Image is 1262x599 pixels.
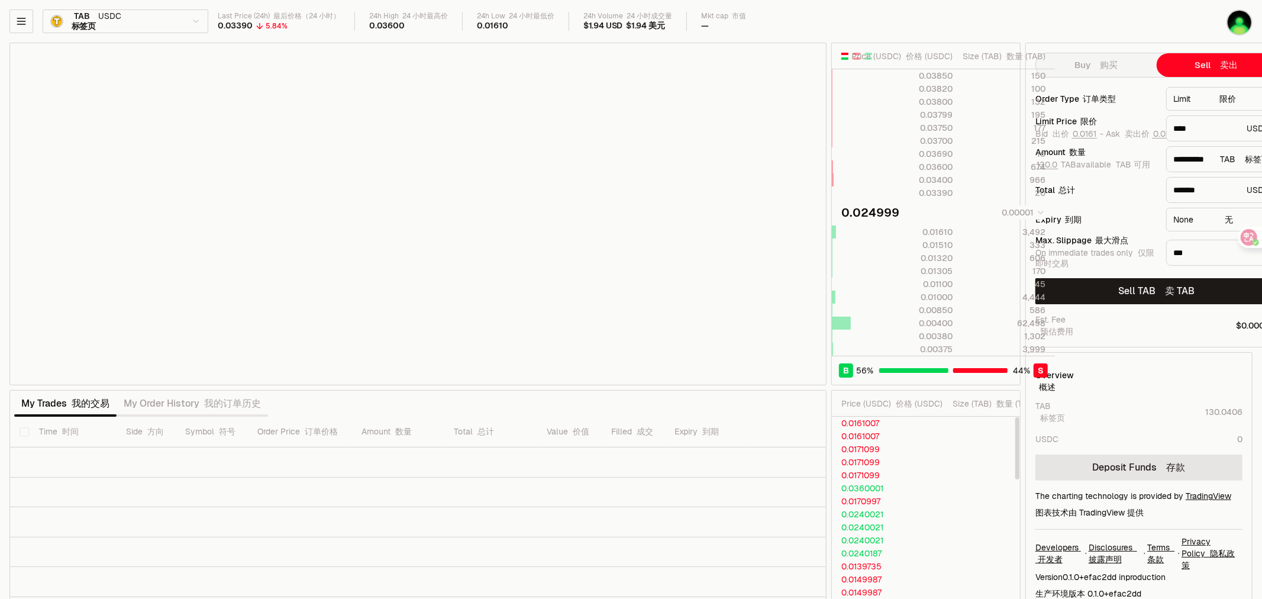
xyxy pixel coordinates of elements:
td: 0.0139735 [832,560,943,573]
div: Limit Price [1035,117,1157,125]
font: 24 小时最高价 [402,11,448,21]
div: 0.01610 [851,226,953,238]
span: efac2dd0295ed2ec84e5ddeec8015c6aa6dda30b [1084,572,1116,582]
td: 0.0161007 [832,417,943,430]
div: 3,492 [963,226,1045,238]
th: Time [30,417,116,447]
div: 0.01610 [477,21,508,31]
img: 1 [1227,9,1253,36]
div: 0.00400 [851,317,953,329]
span: 44 % [1014,365,1031,376]
div: 0.03390 [851,187,953,199]
div: 0.03390 [218,21,253,31]
td: 792 [943,547,1036,560]
div: Last Price (24h) [218,12,340,21]
div: 150 [963,70,1045,82]
font: 开发者 [1038,554,1063,565]
button: Show Buy Orders Only [864,51,873,61]
div: 0.03850 [851,70,953,82]
div: 0.01305 [851,265,953,277]
font: 成交 [637,426,653,437]
div: — [701,21,709,31]
font: 限价 [1219,94,1236,104]
div: USDC [1035,433,1058,445]
div: 215 [963,135,1045,147]
font: 数量 [1069,147,1086,157]
div: 0.03700 [851,135,953,147]
div: 130.0406 [1205,406,1242,418]
td: 0.0171099 [832,456,943,469]
font: 出价 [1053,128,1069,139]
a: Developers 开发者 [1035,542,1083,565]
td: 0.0171099 [832,469,943,482]
font: 图表技术由 TradingView 提供 [1035,507,1144,518]
td: 0.0161007 [832,430,943,443]
iframe: Financial Chart [10,43,826,385]
div: 0.03600 [369,21,405,31]
td: 0.0149987 [832,573,943,586]
font: 最大滑点 [1095,235,1128,246]
div: Amount [1035,148,1157,156]
span: USDC [98,11,121,32]
div: 606 [963,252,1045,264]
font: 价格 (USDC) [896,398,943,409]
div: Max. Slippage [1035,236,1157,244]
a: Disclosures 披露声明 [1089,542,1142,565]
font: 我的交易 [72,397,109,410]
font: 标签页 [1040,413,1065,423]
div: 0.024999 [841,204,899,221]
div: 1,302 [963,330,1045,342]
div: 0.03600 [851,161,953,173]
div: 966 [963,174,1045,186]
font: TAB 可用 [1116,159,1150,170]
td: 0.0170997 [832,495,943,508]
font: 条款 [1147,554,1164,565]
span: Ask [1106,129,1183,140]
div: $1.94 USD [583,21,665,31]
div: Size ( TAB ) [963,50,1045,62]
td: 105 [943,430,1036,443]
div: 195 [963,109,1045,121]
td: 24 [943,495,1036,508]
div: Mkt cap [701,12,746,21]
div: 0.01510 [851,239,953,251]
td: 0.0240021 [832,521,943,534]
div: 16 [963,148,1045,160]
font: 订单类型 [1083,94,1116,104]
span: TAB [68,11,96,32]
font: 总计 [1058,185,1075,195]
font: 无 [1225,214,1234,225]
th: Filled [602,417,666,447]
div: 0 [1237,433,1242,445]
font: 到期 [1065,214,1082,225]
font: 存款 [1167,461,1186,474]
font: 生产环境版本 0.1.0+efac2dd [1035,588,1141,599]
button: Show Buy and Sell Orders [840,51,850,61]
button: Show Sell Orders Only [852,51,861,61]
font: 最后价格（24 小时） [273,11,340,21]
div: 132 [963,96,1045,108]
font: 预估费用 [1040,326,1073,337]
div: 0.01000 [851,291,953,303]
th: Value [537,417,602,447]
font: 时间 [62,426,79,437]
th: Side [117,417,176,447]
div: 0.03820 [851,83,953,95]
td: 186 [943,573,1036,586]
td: 0.0240187 [832,547,943,560]
div: 333 [963,239,1045,251]
th: Symbol [176,417,248,447]
th: Expiry [665,417,748,447]
button: My Trades [14,392,117,416]
button: 0.00001 [998,205,1045,220]
button: My Order History [117,392,268,416]
font: 卖 TAB [1165,285,1195,297]
td: <1 [943,469,1036,482]
font: 符号 [219,426,235,437]
div: 0.00850 [851,304,953,316]
div: 170 [963,265,1045,277]
div: 24h Low [477,12,554,21]
img: TAB.png [50,15,63,28]
font: 市值 [732,11,746,21]
div: 20 [963,187,1045,199]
